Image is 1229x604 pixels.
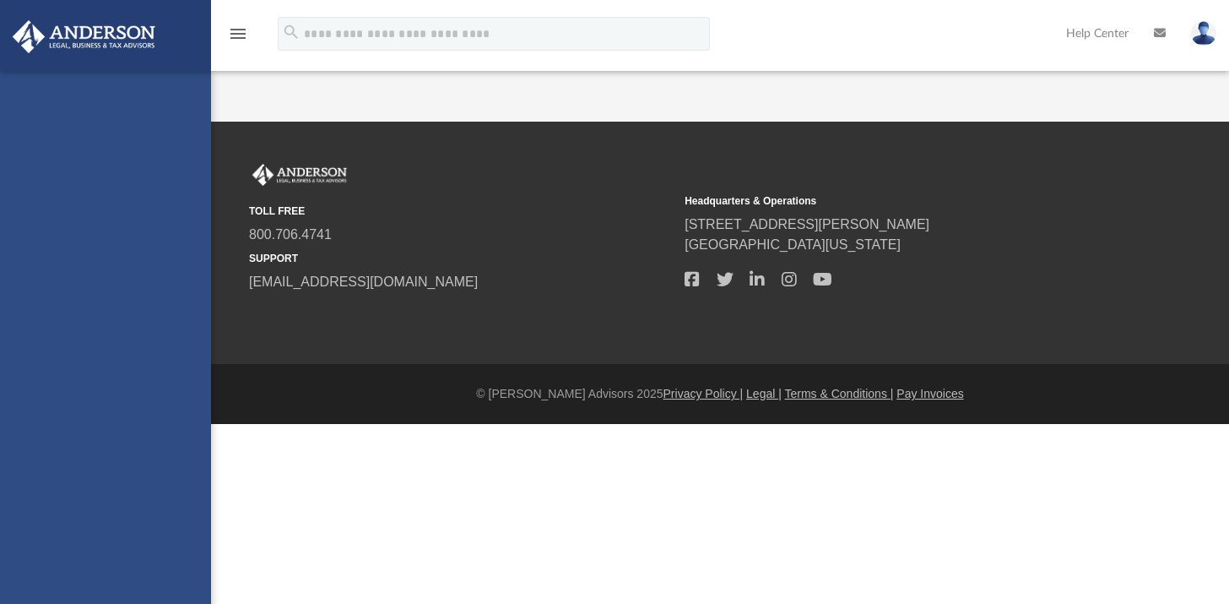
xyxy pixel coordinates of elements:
a: [GEOGRAPHIC_DATA][US_STATE] [685,237,901,252]
small: Headquarters & Operations [685,193,1108,209]
a: menu [228,32,248,44]
a: 800.706.4741 [249,227,332,242]
a: Pay Invoices [896,387,963,400]
div: © [PERSON_NAME] Advisors 2025 [211,385,1229,403]
a: Legal | [746,387,782,400]
img: Anderson Advisors Platinum Portal [249,164,350,186]
i: menu [228,24,248,44]
a: [EMAIL_ADDRESS][DOMAIN_NAME] [249,275,478,289]
i: search [282,23,300,41]
img: Anderson Advisors Platinum Portal [8,20,160,53]
a: [STREET_ADDRESS][PERSON_NAME] [685,217,929,231]
a: Terms & Conditions | [785,387,894,400]
img: User Pic [1191,21,1216,46]
a: Privacy Policy | [663,387,744,400]
small: SUPPORT [249,251,673,266]
small: TOLL FREE [249,204,673,219]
